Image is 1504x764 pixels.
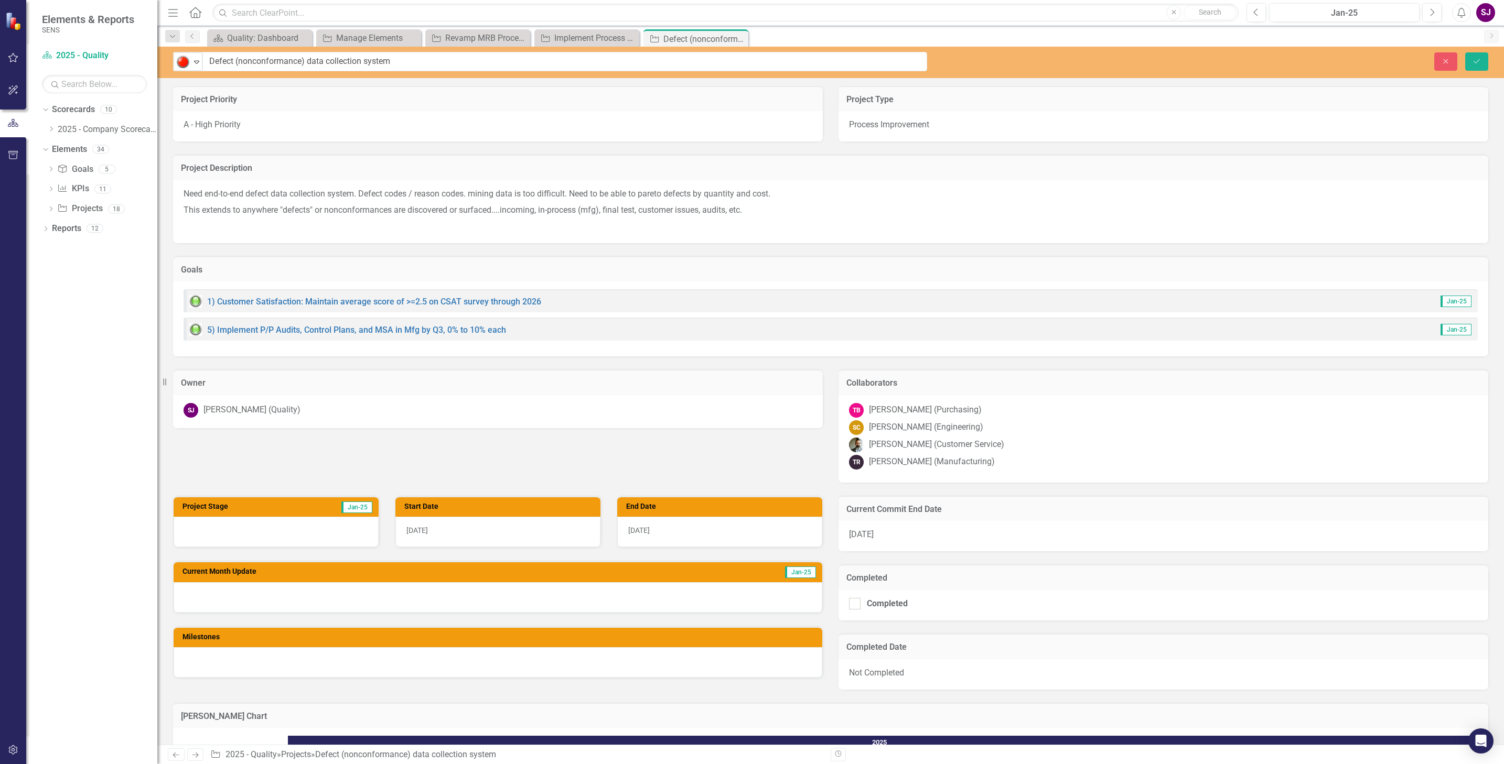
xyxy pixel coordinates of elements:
h3: Milestones [182,633,817,641]
span: Jan-25 [341,501,372,513]
div: 5 [99,165,115,173]
a: 2025 - Quality [42,50,147,62]
h3: Start Date [404,503,595,510]
div: 2025 [289,736,1470,749]
div: Defect (nonconformance) data collection system [663,32,746,46]
small: SENS [42,26,134,34]
a: KPIs [57,183,89,195]
span: Jan-25 [1441,324,1471,335]
span: [DATE] [849,529,874,539]
img: Red: Critical Issues/Off-Track [177,56,189,68]
div: Jan-25 [1273,7,1416,19]
h3: [PERSON_NAME] Chart [181,712,1480,721]
div: 12 [87,224,103,233]
a: Implement Process Control Plans v1 [537,31,637,45]
input: This field is required [202,52,927,71]
button: SJ [1476,3,1495,22]
div: Revamp MRB Process [445,31,528,45]
a: Elements [52,144,87,156]
div: » » [210,749,823,761]
div: 10 [100,105,117,114]
a: 1) Customer Satisfaction: Maintain average score of >=2.5 on CSAT survey through 2026 [207,297,541,307]
div: [PERSON_NAME] (Manufacturing) [869,456,995,468]
div: TR [849,455,864,470]
div: Manage Elements [336,31,418,45]
a: 2025 - Company Scorecard [58,124,157,136]
img: Green: On Track [189,323,202,336]
a: 2025 - Quality [225,749,277,759]
span: [DATE] [406,526,428,534]
a: Projects [57,203,102,215]
h3: Project Priority [181,95,815,104]
h3: Goals [181,265,1480,275]
span: Search [1199,8,1221,16]
div: Not Completed [839,659,1488,690]
img: Chad Molen [849,438,864,452]
span: Jan-25 [785,566,816,578]
input: Search Below... [42,75,147,93]
a: Manage Elements [319,31,418,45]
img: ClearPoint Strategy [5,12,24,30]
img: Green: On Track [189,295,202,308]
div: [PERSON_NAME] (Purchasing) [869,404,982,416]
div: 11 [94,184,111,193]
span: Process Improvement [849,119,929,129]
div: SC [849,420,864,435]
a: Reports [52,223,81,235]
h3: End Date [626,503,817,510]
div: Defect (nonconformance) data collection system [315,749,496,759]
span: A - High Priority [184,119,241,129]
div: Implement Process Control Plans v1 [554,31,637,45]
h3: Current Month Update [182,567,626,575]
h3: Current Commit End Date [846,505,1480,514]
span: Elements & Reports [42,13,134,26]
h3: Project Type [846,95,1480,104]
button: Jan-25 [1269,3,1420,22]
div: 18 [108,204,125,213]
span: Jan-25 [1441,296,1471,307]
div: SJ [184,403,198,418]
h3: Completed Date [846,642,1480,652]
div: Quality: Dashboard [227,31,309,45]
a: Quality: Dashboard [210,31,309,45]
div: Open Intercom Messenger [1468,728,1494,754]
a: Revamp MRB Process [428,31,528,45]
h3: Completed [846,573,1480,583]
h3: Collaborators [846,378,1480,388]
h3: Project Stage [182,503,295,510]
span: [DATE] [628,526,650,534]
p: This extends to anywhere "defects" or nonconformances are discovered or surfaced....incoming, in-... [184,202,1478,219]
a: Scorecards [52,104,95,116]
div: [PERSON_NAME] (Engineering) [869,421,983,433]
a: Goals [57,163,93,176]
div: TB [849,403,864,418]
div: [PERSON_NAME] (Customer Service) [869,439,1004,451]
button: Search [1184,5,1236,20]
div: 34 [92,145,109,154]
h3: Project Description [181,163,1480,173]
div: [PERSON_NAME] (Quality) [203,404,300,416]
input: Search ClearPoint... [212,4,1239,22]
h3: Owner [181,378,815,388]
p: Need end-to-end defect data collection system. Defect codes / reason codes. mining data is too di... [184,188,1478,202]
a: 5) Implement P/P Audits, Control Plans, and MSA in Mfg by Q3, 0% to 10% each [207,325,506,335]
a: Projects [281,749,311,759]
